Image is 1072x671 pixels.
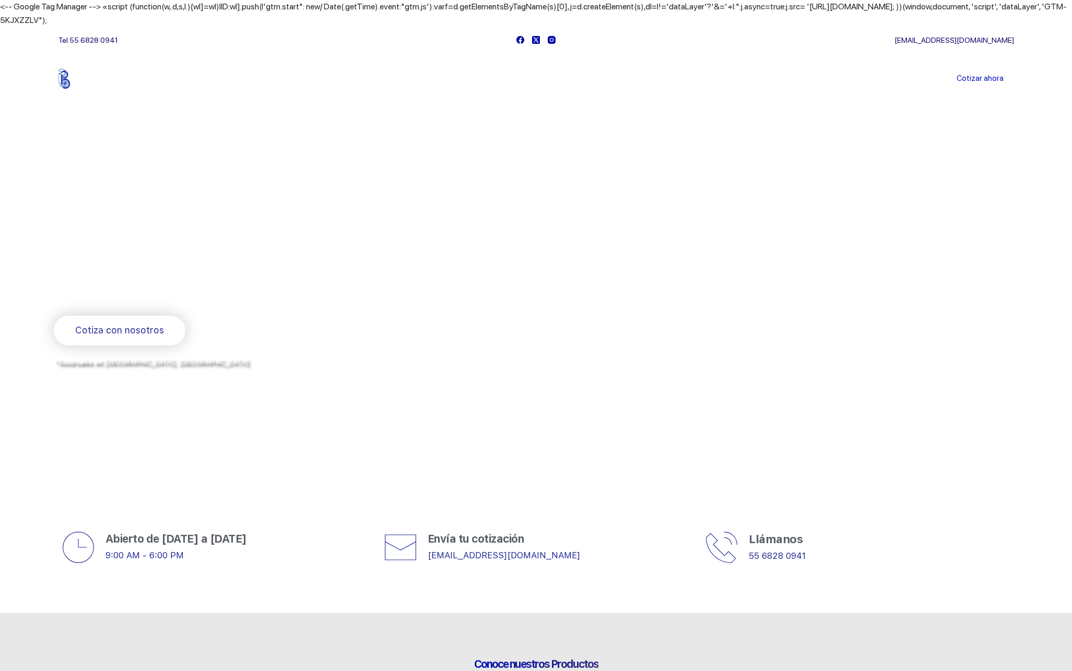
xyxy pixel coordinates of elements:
[749,532,803,546] span: Llámanos
[428,532,524,545] span: Envía tu cotización
[54,358,248,366] span: *Sucursales en [GEOGRAPHIC_DATA], [GEOGRAPHIC_DATA]
[894,36,1014,44] a: [EMAIL_ADDRESS][DOMAIN_NAME]
[516,36,524,44] a: Facebook
[54,316,185,345] a: Cotiza con nosotros
[54,369,307,378] span: y envíos a todo [GEOGRAPHIC_DATA] por la paquetería de su preferencia
[749,550,806,561] a: 55 6828 0941
[413,53,659,105] nav: Menu Principal
[548,36,556,44] a: Instagram
[75,323,164,338] span: Cotiza con nosotros
[105,550,184,560] span: 9:00 AM - 6:00 PM
[54,288,260,301] span: Rodamientos y refacciones industriales
[58,69,124,89] img: Balerytodo
[532,36,540,44] a: X (Twitter)
[428,550,580,560] a: [EMAIL_ADDRESS][DOMAIN_NAME]
[69,36,118,44] a: 55 6828 0941
[946,68,1014,89] a: Cotizar ahora
[54,205,431,277] span: Somos los doctores de la industria
[58,36,118,44] span: Tel.
[474,657,598,670] span: Conoce nuestros Productos
[105,532,247,545] span: Abierto de [DATE] a [DATE]
[54,183,187,196] span: Bienvenido a Balerytodo®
